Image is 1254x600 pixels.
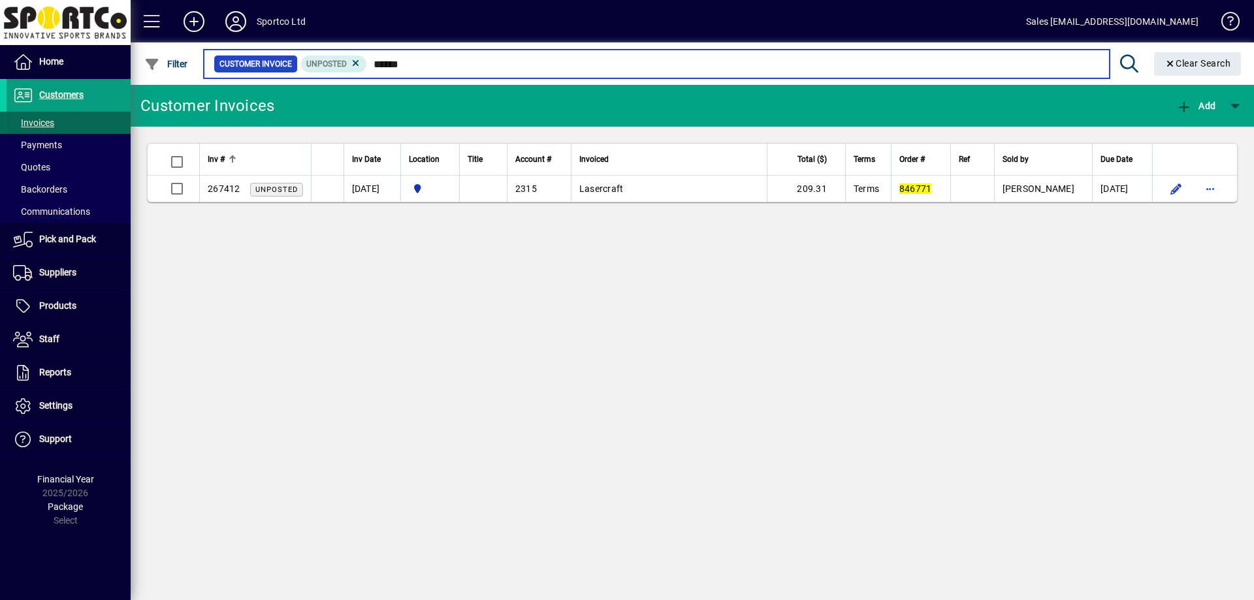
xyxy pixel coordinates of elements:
[1026,11,1198,32] div: Sales [EMAIL_ADDRESS][DOMAIN_NAME]
[7,200,131,223] a: Communications
[1154,52,1242,76] button: Clear
[257,11,306,32] div: Sportco Ltd
[208,183,240,194] span: 267412
[306,59,347,69] span: Unposted
[140,95,274,116] div: Customer Invoices
[899,183,932,194] em: 846771
[39,89,84,100] span: Customers
[1166,178,1187,199] button: Edit
[7,156,131,178] a: Quotes
[13,184,67,195] span: Backorders
[7,134,131,156] a: Payments
[7,423,131,456] a: Support
[13,162,50,172] span: Quotes
[515,152,551,166] span: Account #
[7,390,131,422] a: Settings
[173,10,215,33] button: Add
[409,152,451,166] div: Location
[144,59,188,69] span: Filter
[775,152,839,166] div: Total ($)
[13,118,54,128] span: Invoices
[899,152,942,166] div: Order #
[409,152,440,166] span: Location
[1101,152,1144,166] div: Due Date
[39,234,96,244] span: Pick and Pack
[39,367,71,377] span: Reports
[7,223,131,256] a: Pick and Pack
[37,474,94,484] span: Financial Year
[579,183,624,194] span: Lasercraft
[409,182,451,196] span: Sportco Ltd Warehouse
[13,140,62,150] span: Payments
[1092,176,1152,202] td: [DATE]
[899,152,925,166] span: Order #
[959,152,970,166] span: Ref
[13,206,90,217] span: Communications
[219,57,292,71] span: Customer Invoice
[7,290,131,323] a: Products
[39,300,76,311] span: Products
[7,178,131,200] a: Backorders
[301,55,367,72] mat-chip: Customer Invoice Status: Unposted
[1101,152,1133,166] span: Due Date
[1173,94,1219,118] button: Add
[1003,152,1084,166] div: Sold by
[515,183,537,194] span: 2315
[854,183,879,194] span: Terms
[255,185,298,194] span: Unposted
[215,10,257,33] button: Profile
[515,152,563,166] div: Account #
[579,152,759,166] div: Invoiced
[1176,101,1215,111] span: Add
[1003,152,1029,166] span: Sold by
[39,434,72,444] span: Support
[1003,183,1074,194] span: [PERSON_NAME]
[7,323,131,356] a: Staff
[797,152,827,166] span: Total ($)
[468,152,483,166] span: Title
[208,152,225,166] span: Inv #
[39,400,72,411] span: Settings
[48,501,83,512] span: Package
[959,152,986,166] div: Ref
[468,152,499,166] div: Title
[7,46,131,78] a: Home
[39,334,59,344] span: Staff
[1200,178,1221,199] button: More options
[579,152,609,166] span: Invoiced
[854,152,875,166] span: Terms
[7,112,131,134] a: Invoices
[352,152,381,166] span: Inv Date
[767,176,845,202] td: 209.31
[141,52,191,76] button: Filter
[352,152,393,166] div: Inv Date
[39,267,76,277] span: Suppliers
[1212,3,1238,45] a: Knowledge Base
[7,356,131,389] a: Reports
[7,257,131,289] a: Suppliers
[344,176,400,202] td: [DATE]
[208,152,303,166] div: Inv #
[39,56,63,67] span: Home
[1165,58,1231,69] span: Clear Search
